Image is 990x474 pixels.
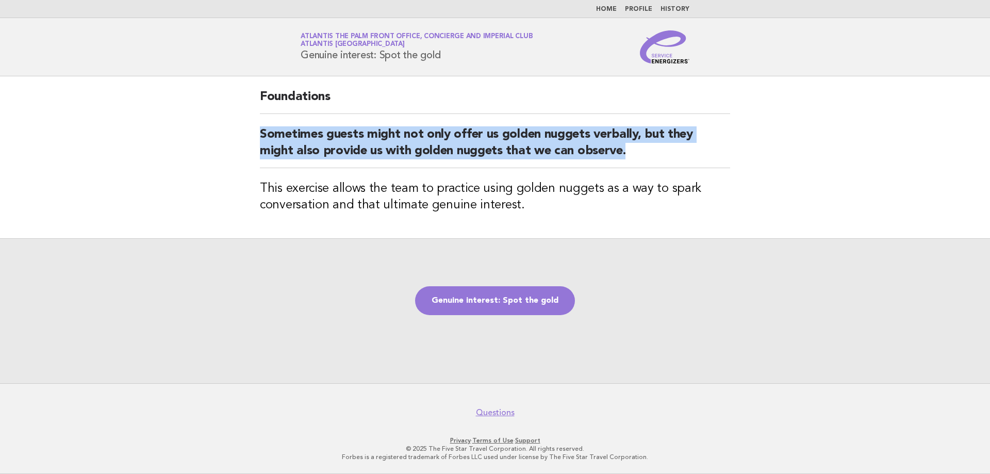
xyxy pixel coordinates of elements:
[476,407,515,418] a: Questions
[415,286,575,315] a: Genuine interest: Spot the gold
[301,41,405,48] span: Atlantis [GEOGRAPHIC_DATA]
[301,34,533,60] h1: Genuine interest: Spot the gold
[179,436,811,445] p: · ·
[450,437,471,444] a: Privacy
[625,6,652,12] a: Profile
[596,6,617,12] a: Home
[515,437,540,444] a: Support
[301,33,533,47] a: Atlantis The Palm Front Office, Concierge and Imperial ClubAtlantis [GEOGRAPHIC_DATA]
[260,181,730,214] h3: This exercise allows the team to practice using golden nuggets as a way to spark conversation and...
[472,437,514,444] a: Terms of Use
[661,6,689,12] a: History
[179,445,811,453] p: © 2025 The Five Star Travel Corporation. All rights reserved.
[179,453,811,461] p: Forbes is a registered trademark of Forbes LLC used under license by The Five Star Travel Corpora...
[640,30,689,63] img: Service Energizers
[260,126,730,168] h2: Sometimes guests might not only offer us golden nuggets verbally, but they might also provide us ...
[260,89,730,114] h2: Foundations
